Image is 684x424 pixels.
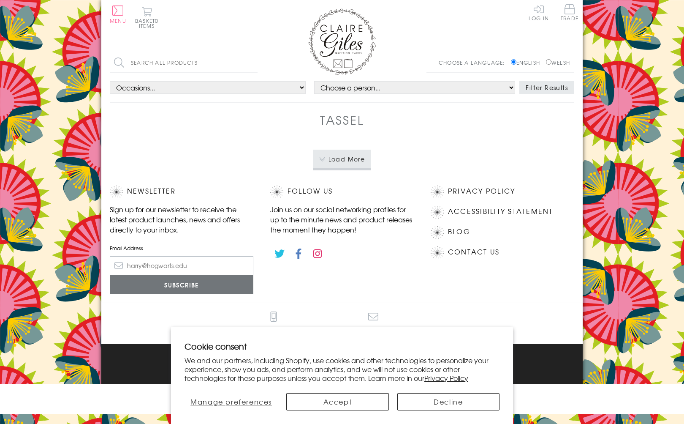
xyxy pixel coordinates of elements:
h2: Newsletter [110,186,253,198]
p: Join us on our social networking profiles for up to the minute news and product releases the mome... [270,204,414,235]
button: Accept [286,393,388,410]
p: Sign up for our newsletter to receive the latest product launches, news and offers directly to yo... [110,204,253,235]
a: Accessibility Statement [448,206,553,217]
span: Menu [110,17,126,25]
p: Choose a language: [439,59,509,66]
a: Contact Us [448,246,499,258]
button: Filter Results [519,81,574,94]
label: Email Address [110,244,253,252]
label: English [511,59,544,66]
p: We and our partners, including Shopify, use cookies and other technologies to personalize your ex... [185,356,499,382]
a: [EMAIL_ADDRESS][DOMAIN_NAME] [309,312,438,336]
a: Privacy Policy [424,373,468,383]
a: Trade [561,4,578,22]
label: Welsh [546,59,570,66]
input: Search [249,53,258,72]
a: Privacy Policy [448,186,515,197]
input: English [511,59,516,65]
h2: Follow Us [270,186,414,198]
span: Trade [561,4,578,21]
span: Manage preferences [190,397,272,407]
button: Decline [397,393,499,410]
span: 0 items [139,17,158,30]
img: Claire Giles Greetings Cards [308,8,376,75]
a: Blog [448,226,470,238]
input: harry@hogwarts.edu [110,256,253,275]
a: Log In [529,4,549,21]
h2: Cookie consent [185,340,499,352]
h1: Tassel [320,111,364,129]
input: Search all products [110,53,258,72]
button: Manage preferences [185,393,278,410]
button: Load More [313,150,372,168]
input: Subscribe [110,275,253,294]
input: Welsh [546,59,551,65]
a: 0191 270 8191 [247,312,301,336]
button: Basket0 items [135,7,158,28]
p: © 2025 . [110,372,574,379]
button: Menu [110,5,126,23]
